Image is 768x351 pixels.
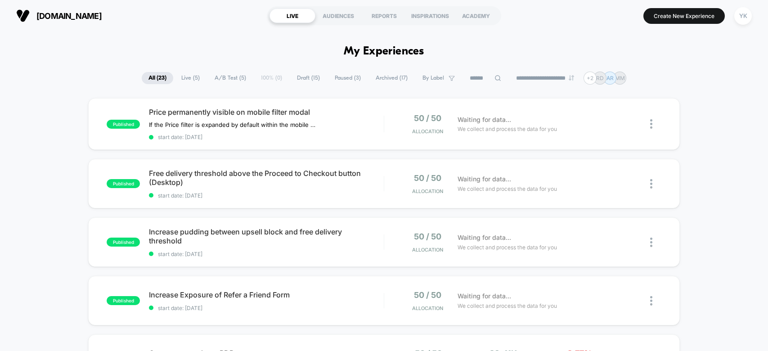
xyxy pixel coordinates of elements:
span: We collect and process the data for you [458,125,557,133]
button: YK [732,7,755,25]
span: If the Price filter is expanded by default within the mobile filter panel, then users will be abl... [149,121,316,128]
span: Archived ( 17 ) [369,72,414,84]
span: start date: [DATE] [149,305,383,311]
span: published [107,296,140,305]
img: close [650,179,652,189]
span: We collect and process the data for you [458,184,557,193]
div: INSPIRATIONS [407,9,453,23]
p: RD [596,75,604,81]
img: close [650,296,652,306]
span: Paused ( 3 ) [328,72,368,84]
span: [DOMAIN_NAME] [36,11,102,21]
span: Waiting for data... [458,291,511,301]
span: published [107,179,140,188]
span: published [107,238,140,247]
p: MM [615,75,625,81]
span: All ( 23 ) [142,72,173,84]
div: YK [734,7,752,25]
div: REPORTS [361,9,407,23]
h1: My Experiences [344,45,424,58]
span: Allocation [412,128,443,135]
span: start date: [DATE] [149,192,383,199]
span: published [107,120,140,129]
span: 50 / 50 [414,290,441,300]
span: Price permanently visible on mobile filter modal [149,108,383,117]
span: We collect and process the data for you [458,243,557,252]
span: 50 / 50 [414,232,441,241]
span: Allocation [412,188,443,194]
img: Visually logo [16,9,30,22]
p: AR [606,75,614,81]
span: start date: [DATE] [149,134,383,140]
img: end [569,75,574,81]
span: We collect and process the data for you [458,301,557,310]
span: Increase Exposure of Refer a Friend Form [149,290,383,299]
span: Allocation [412,305,443,311]
span: Free delivery threshold above the Proceed to Checkout button (Desktop) [149,169,383,187]
div: ACADEMY [453,9,499,23]
span: Allocation [412,247,443,253]
span: Increase pudding between upsell block and free delivery threshold [149,227,383,245]
span: Waiting for data... [458,174,511,184]
span: Draft ( 15 ) [290,72,327,84]
span: A/B Test ( 5 ) [208,72,253,84]
div: + 2 [584,72,597,85]
button: Create New Experience [643,8,725,24]
span: Waiting for data... [458,233,511,243]
div: LIVE [269,9,315,23]
span: 50 / 50 [414,113,441,123]
button: [DOMAIN_NAME] [13,9,104,23]
img: close [650,119,652,129]
span: Waiting for data... [458,115,511,125]
span: start date: [DATE] [149,251,383,257]
div: AUDIENCES [315,9,361,23]
img: close [650,238,652,247]
span: Live ( 5 ) [175,72,207,84]
span: By Label [422,75,444,81]
span: 50 / 50 [414,173,441,183]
